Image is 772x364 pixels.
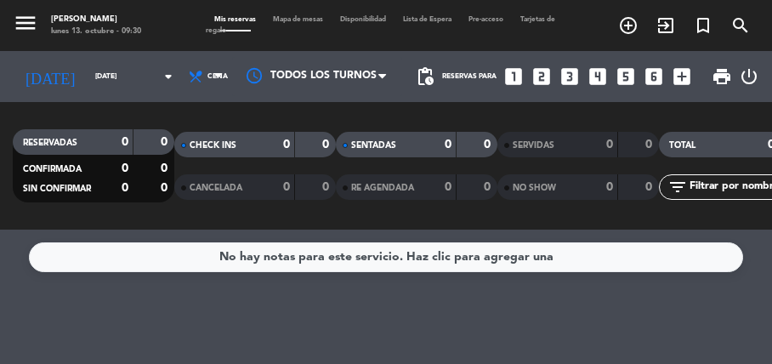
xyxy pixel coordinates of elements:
[190,184,242,192] span: CANCELADA
[13,10,38,36] i: menu
[219,247,553,267] div: No hay notas para este servicio. Haz clic para agregar una
[161,136,171,148] strong: 0
[415,66,435,87] span: pending_actions
[513,184,556,192] span: NO SHOW
[23,139,77,147] span: RESERVADAS
[606,139,613,151] strong: 0
[158,66,179,87] i: arrow_drop_down
[667,177,688,197] i: filter_list
[693,15,713,36] i: turned_in_not
[671,65,693,88] i: add_box
[712,66,732,87] span: print
[502,65,525,88] i: looks_one
[445,139,451,151] strong: 0
[13,10,38,40] button: menu
[161,182,171,194] strong: 0
[669,141,695,150] span: TOTAL
[656,15,676,36] i: exit_to_app
[484,139,494,151] strong: 0
[645,139,656,151] strong: 0
[587,65,609,88] i: looks_4
[322,139,332,151] strong: 0
[264,16,332,23] span: Mapa de mesas
[13,60,87,93] i: [DATE]
[351,184,414,192] span: RE AGENDADA
[122,136,128,148] strong: 0
[442,72,497,81] span: Reservas para
[395,16,460,23] span: Lista de Espera
[122,182,128,194] strong: 0
[190,141,236,150] span: CHECK INS
[283,139,290,151] strong: 0
[283,181,290,193] strong: 0
[643,65,665,88] i: looks_6
[513,141,554,150] span: SERVIDAS
[51,14,141,26] div: [PERSON_NAME]
[615,65,637,88] i: looks_5
[122,162,128,174] strong: 0
[645,181,656,193] strong: 0
[606,181,613,193] strong: 0
[322,181,332,193] strong: 0
[531,65,553,88] i: looks_two
[23,185,91,193] span: SIN CONFIRMAR
[730,15,751,36] i: search
[618,15,639,36] i: add_circle_outline
[23,165,82,173] span: CONFIRMADA
[332,16,395,23] span: Disponibilidad
[559,65,581,88] i: looks_3
[484,181,494,193] strong: 0
[445,181,451,193] strong: 0
[206,16,264,23] span: Mis reservas
[207,72,228,81] span: Cena
[351,141,396,150] span: SENTADAS
[460,16,512,23] span: Pre-acceso
[51,26,141,37] div: lunes 13. octubre - 09:30
[739,51,759,102] div: LOG OUT
[739,66,759,87] i: power_settings_new
[161,162,171,174] strong: 0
